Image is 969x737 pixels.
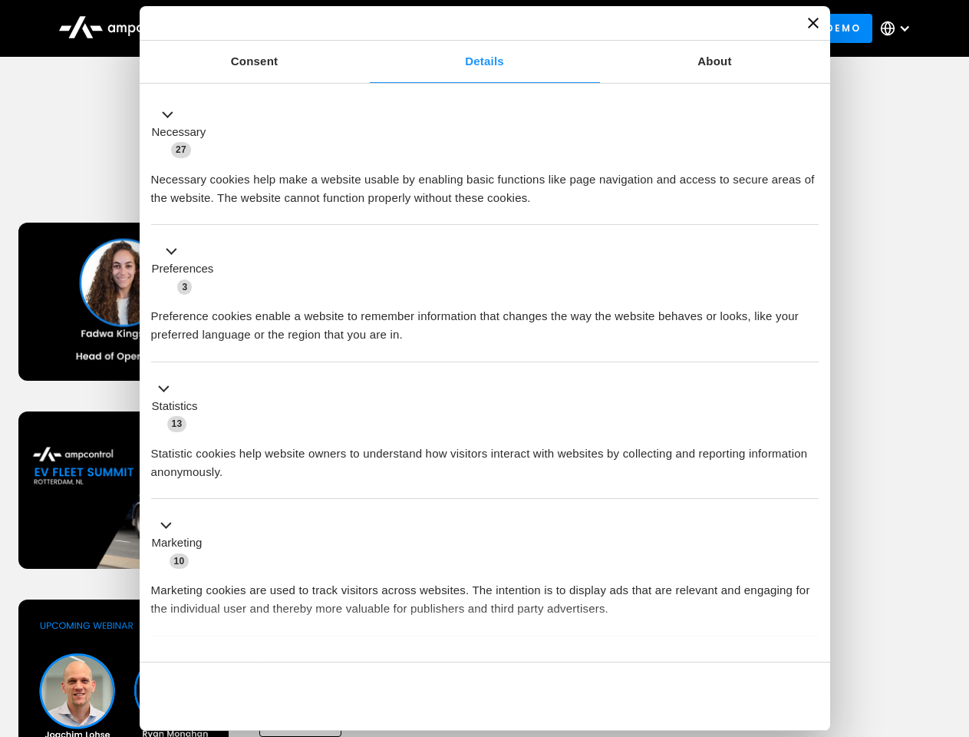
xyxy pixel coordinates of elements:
button: Unclassified (2) [151,653,277,673]
div: Preference cookies enable a website to remember information that changes the way the website beha... [151,296,819,344]
label: Marketing [152,534,203,552]
span: 3 [177,279,192,295]
span: 10 [170,554,190,569]
span: 13 [167,416,187,431]
div: Statistic cookies help website owners to understand how visitors interact with websites by collec... [151,433,819,481]
button: Preferences (3) [151,243,223,296]
h1: Upcoming Webinars [18,155,951,192]
button: Okay [598,674,818,719]
div: Necessary cookies help make a website usable by enabling basic functions like page navigation and... [151,159,819,207]
a: About [600,41,830,83]
div: Marketing cookies are used to track visitors across websites. The intention is to display ads tha... [151,570,819,618]
span: 27 [171,142,191,157]
button: Statistics (13) [151,379,207,433]
button: Necessary (27) [151,105,216,159]
a: Consent [140,41,370,83]
button: Marketing (10) [151,517,212,570]
label: Preferences [152,260,214,278]
label: Necessary [152,124,206,141]
label: Statistics [152,398,198,415]
span: 2 [253,656,268,671]
button: Close banner [808,18,819,28]
a: Details [370,41,600,83]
